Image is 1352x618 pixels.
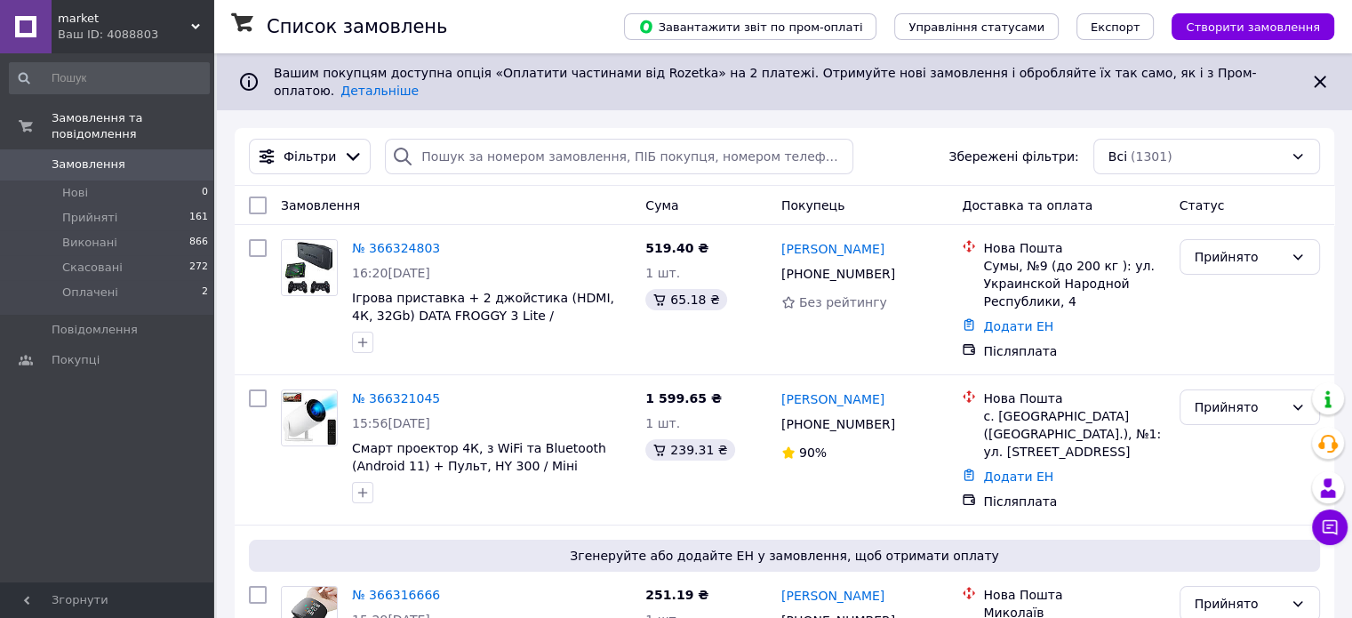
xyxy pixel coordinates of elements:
div: Прийнято [1195,594,1284,614]
div: Прийнято [1195,247,1284,267]
a: [PERSON_NAME] [781,390,884,408]
span: 251.19 ₴ [645,588,708,602]
span: Всі [1108,148,1127,165]
span: Скасовані [62,260,123,276]
span: Статус [1180,198,1225,213]
span: Доставка та оплата [962,198,1092,213]
span: 0 [202,185,208,201]
a: Додати ЕН [983,470,1053,484]
div: Післяплата [983,493,1164,510]
span: Покупець [781,198,844,213]
div: Сумы, №9 (до 200 кг ): ул. Украинской Народной Республики, 4 [983,257,1164,310]
span: Завантажити звіт по пром-оплаті [638,19,862,35]
span: 1 шт. [645,266,680,280]
span: Створити замовлення [1186,20,1320,34]
span: 90% [799,445,827,460]
span: market [58,11,191,27]
span: Фільтри [284,148,336,165]
a: [PERSON_NAME] [781,587,884,605]
button: Управління статусами [894,13,1059,40]
a: Фото товару [281,389,338,446]
input: Пошук [9,62,210,94]
span: 1 шт. [645,416,680,430]
span: Нові [62,185,88,201]
a: Ігрова приставка + 2 джойстика (HDMI, 4К, 32Gb) DATA FROGGY 3 Lite / Бездротова ігрова ретро консоль [352,291,614,341]
button: Завантажити звіт по пром-оплаті [624,13,876,40]
span: 161 [189,210,208,226]
span: (1301) [1131,149,1172,164]
span: Оплачені [62,285,118,301]
a: № 366324803 [352,241,440,255]
span: Cума [645,198,678,213]
span: 866 [189,235,208,251]
div: [PHONE_NUMBER] [778,261,899,286]
a: Фото товару [281,239,338,296]
span: Покупці [52,352,100,368]
span: Експорт [1091,20,1140,34]
span: 15:56[DATE] [352,416,430,430]
span: Прийняті [62,210,117,226]
button: Експорт [1076,13,1155,40]
h1: Список замовлень [267,16,447,37]
span: 272 [189,260,208,276]
div: 65.18 ₴ [645,289,726,310]
div: 239.31 ₴ [645,439,734,461]
a: Створити замовлення [1154,19,1334,33]
div: Ваш ID: 4088803 [58,27,213,43]
span: Замовлення та повідомлення [52,110,213,142]
img: Фото товару [282,240,337,295]
span: 2 [202,285,208,301]
span: Без рейтингу [799,295,887,309]
img: Фото товару [282,390,337,445]
span: Вашим покупцям доступна опція «Оплатити частинами від Rozetka» на 2 платежі. Отримуйте нові замов... [274,66,1256,98]
span: Повідомлення [52,322,138,338]
div: Нова Пошта [983,239,1164,257]
a: Додати ЕН [983,319,1053,333]
a: № 366316666 [352,588,440,602]
div: Нова Пошта [983,389,1164,407]
span: Виконані [62,235,117,251]
a: Смарт проектор 4К, з WiFi та Bluetooth (Android 11) + Пульт, HY 300 / Міні проектор для дому [352,441,606,491]
span: 1 599.65 ₴ [645,391,722,405]
div: с. [GEOGRAPHIC_DATA] ([GEOGRAPHIC_DATA].), №1: ул. [STREET_ADDRESS] [983,407,1164,461]
button: Створити замовлення [1172,13,1334,40]
a: [PERSON_NAME] [781,240,884,258]
span: 16:20[DATE] [352,266,430,280]
div: Нова Пошта [983,586,1164,604]
span: 519.40 ₴ [645,241,708,255]
span: Згенеруйте або додайте ЕН у замовлення, щоб отримати оплату [256,547,1313,565]
a: Детальніше [340,84,419,98]
div: Прийнято [1195,397,1284,417]
span: Управління статусами [908,20,1044,34]
div: [PHONE_NUMBER] [778,412,899,437]
button: Чат з покупцем [1312,510,1348,545]
input: Пошук за номером замовлення, ПІБ покупця, номером телефону, Email, номером накладної [385,139,853,174]
span: Замовлення [281,198,360,213]
span: Замовлення [52,157,125,173]
a: № 366321045 [352,391,440,405]
div: Післяплата [983,342,1164,360]
span: Збережені фільтри: [948,148,1078,165]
